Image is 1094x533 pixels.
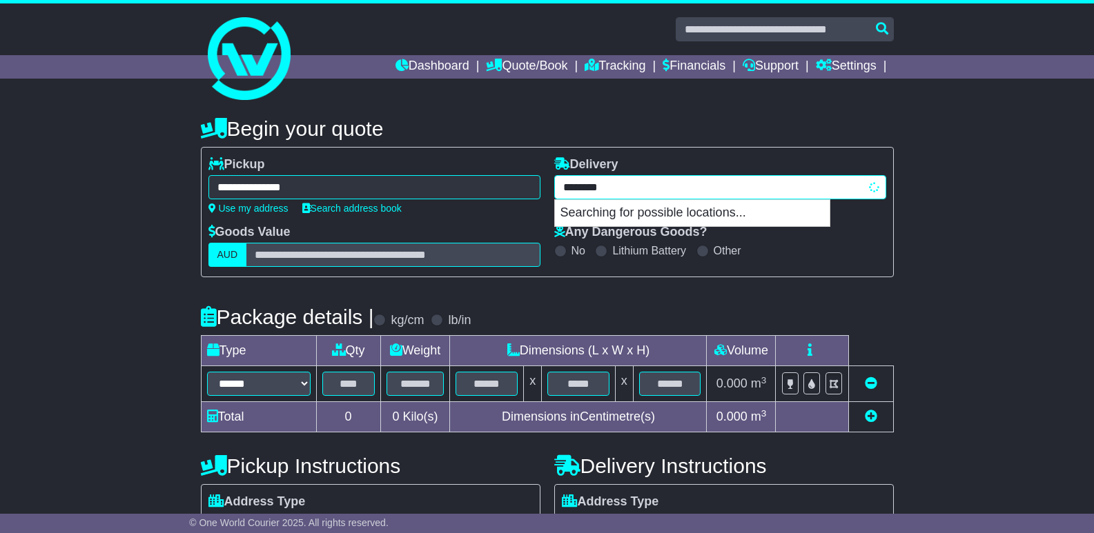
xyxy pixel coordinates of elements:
[663,55,725,79] a: Financials
[208,494,306,510] label: Address Type
[865,376,877,390] a: Remove this item
[380,336,450,366] td: Weight
[816,55,877,79] a: Settings
[562,494,659,510] label: Address Type
[201,454,540,477] h4: Pickup Instructions
[554,454,894,477] h4: Delivery Instructions
[450,336,707,366] td: Dimensions (L x W x H)
[316,336,380,366] td: Qty
[554,157,618,172] label: Delivery
[486,55,567,79] a: Quote/Book
[380,402,450,432] td: Kilo(s)
[450,402,707,432] td: Dimensions in Centimetre(s)
[716,376,748,390] span: 0.000
[585,55,645,79] a: Tracking
[761,408,767,419] sup: 3
[707,336,776,366] td: Volume
[208,243,247,267] label: AUD
[302,203,402,214] a: Search address book
[716,410,748,423] span: 0.000
[201,117,894,140] h4: Begin your quote
[555,200,830,226] p: Searching for possible locations...
[208,203,289,214] a: Use my address
[208,225,291,240] label: Goods Value
[554,225,707,240] label: Any Dangerous Goods?
[208,157,265,172] label: Pickup
[751,376,767,390] span: m
[743,55,799,79] a: Support
[201,336,316,366] td: Type
[392,410,399,423] span: 0
[612,244,686,257] label: Lithium Battery
[865,410,877,423] a: Add new item
[524,366,542,402] td: x
[201,305,374,328] h4: Package details |
[554,175,886,199] typeahead: Please provide city
[714,244,741,257] label: Other
[761,375,767,385] sup: 3
[572,244,585,257] label: No
[189,517,389,528] span: © One World Courier 2025. All rights reserved.
[391,313,424,328] label: kg/cm
[751,410,767,423] span: m
[201,402,316,432] td: Total
[316,402,380,432] td: 0
[615,366,633,402] td: x
[395,55,469,79] a: Dashboard
[448,313,471,328] label: lb/in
